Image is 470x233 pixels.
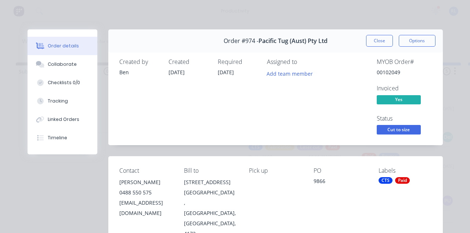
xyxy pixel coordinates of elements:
div: Timeline [48,135,67,141]
div: 00102049 [377,68,432,76]
div: Paid [395,177,410,184]
div: 0488 550 575 [119,187,173,198]
div: CTS [379,177,393,184]
div: Contact [119,167,173,174]
div: Labels [379,167,432,174]
div: Bill to [184,167,237,174]
div: Pick up [249,167,302,174]
div: Required [218,58,258,65]
div: Invoiced [377,85,432,92]
div: 9866 [314,177,367,187]
div: Ben [119,68,160,76]
button: Options [399,35,435,47]
button: Linked Orders [28,110,97,129]
div: Linked Orders [48,116,79,123]
span: [DATE] [169,69,185,76]
div: [EMAIL_ADDRESS][DOMAIN_NAME] [119,198,173,218]
div: Created [169,58,209,65]
button: Add team member [267,68,317,78]
button: Order details [28,37,97,55]
span: Pacific Tug (Aust) Pty Ltd [258,37,328,44]
button: Timeline [28,129,97,147]
span: Cut to size [377,125,421,134]
button: Add team member [263,68,317,78]
button: Tracking [28,92,97,110]
div: [PERSON_NAME] [119,177,173,187]
div: [STREET_ADDRESS] [184,177,237,187]
span: Yes [377,95,421,104]
button: Collaborate [28,55,97,74]
div: Status [377,115,432,122]
div: Order details [48,43,79,49]
div: Assigned to [267,58,340,65]
div: Created by [119,58,160,65]
div: Checklists 0/0 [48,79,80,86]
button: Checklists 0/0 [28,74,97,92]
span: [DATE] [218,69,234,76]
span: Order #974 - [224,37,258,44]
div: MYOB Order # [377,58,432,65]
div: [PERSON_NAME]0488 550 575[EMAIL_ADDRESS][DOMAIN_NAME] [119,177,173,218]
div: Tracking [48,98,68,104]
button: Close [366,35,393,47]
div: Collaborate [48,61,77,68]
button: Cut to size [377,125,421,136]
div: PO [314,167,367,174]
